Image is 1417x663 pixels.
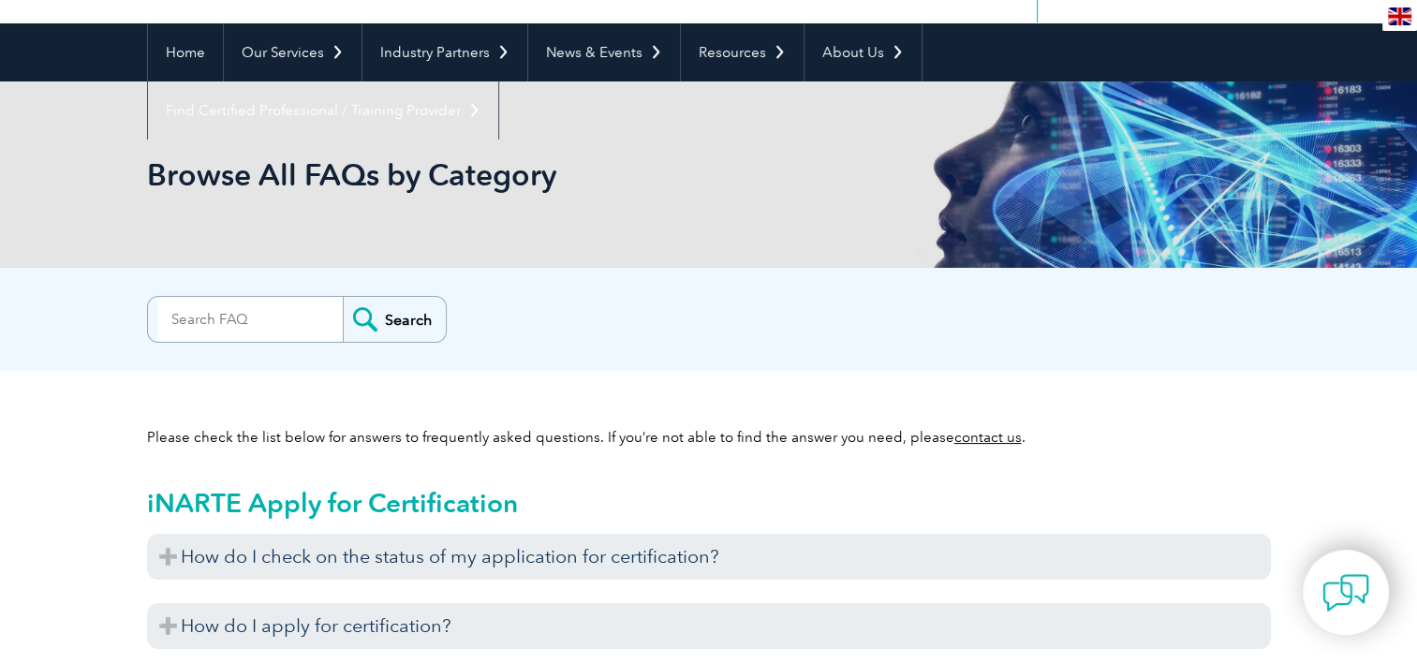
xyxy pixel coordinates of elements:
a: About Us [804,23,922,81]
a: contact us [954,429,1022,446]
h3: How do I apply for certification? [147,603,1271,649]
a: Home [148,23,223,81]
a: Resources [681,23,804,81]
a: Industry Partners [362,23,527,81]
h2: iNARTE Apply for Certification [147,488,1271,518]
h3: How do I check on the status of my application for certification? [147,534,1271,580]
img: contact-chat.png [1322,569,1369,616]
h1: Browse All FAQs by Category [147,156,866,193]
input: Search FAQ [157,297,343,342]
a: Our Services [224,23,362,81]
p: Please check the list below for answers to frequently asked questions. If you’re not able to find... [147,427,1271,448]
a: Find Certified Professional / Training Provider [148,81,498,140]
input: Search [343,297,446,342]
img: en [1388,7,1411,25]
a: News & Events [528,23,680,81]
